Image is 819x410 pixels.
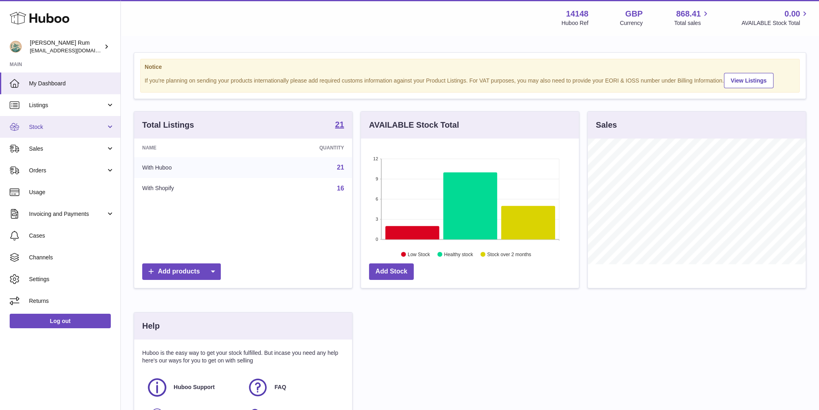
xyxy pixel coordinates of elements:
div: Huboo Ref [562,19,589,27]
h3: Sales [596,120,617,130]
div: If you're planning on sending your products internationally please add required customs informati... [145,72,795,88]
span: FAQ [274,383,286,391]
h3: Total Listings [142,120,194,130]
span: Channels [29,254,114,261]
div: [PERSON_NAME] Rum [30,39,102,54]
h3: Help [142,321,160,331]
strong: GBP [625,8,643,19]
text: 6 [375,197,378,201]
a: Log out [10,314,111,328]
a: 868.41 Total sales [674,8,710,27]
span: Stock [29,123,106,131]
td: With Huboo [134,157,252,178]
text: 0 [375,237,378,242]
strong: Notice [145,63,795,71]
a: Huboo Support [146,377,239,398]
img: mail@bartirum.wales [10,41,22,53]
span: Sales [29,145,106,153]
h3: AVAILABLE Stock Total [369,120,459,130]
a: FAQ [247,377,340,398]
a: 16 [337,185,344,192]
p: Huboo is the easy way to get your stock fulfilled. But incase you need any help here's our ways f... [142,349,344,364]
span: Orders [29,167,106,174]
span: Total sales [674,19,710,27]
span: Huboo Support [174,383,215,391]
span: Cases [29,232,114,240]
a: 0.00 AVAILABLE Stock Total [741,8,809,27]
span: Listings [29,101,106,109]
text: Healthy stock [444,252,473,257]
span: AVAILABLE Stock Total [741,19,809,27]
text: 9 [375,176,378,181]
span: 868.41 [676,8,701,19]
span: Usage [29,188,114,196]
span: 0.00 [784,8,800,19]
div: Currency [620,19,643,27]
a: 21 [335,120,344,130]
strong: 14148 [566,8,589,19]
a: View Listings [724,73,773,88]
td: With Shopify [134,178,252,199]
text: 3 [375,217,378,222]
a: Add Stock [369,263,414,280]
th: Quantity [252,139,352,157]
span: [EMAIL_ADDRESS][DOMAIN_NAME] [30,47,118,54]
span: Invoicing and Payments [29,210,106,218]
span: Settings [29,275,114,283]
text: Stock over 2 months [487,252,531,257]
text: 12 [373,156,378,161]
th: Name [134,139,252,157]
a: 21 [337,164,344,171]
a: Add products [142,263,221,280]
strong: 21 [335,120,344,128]
span: My Dashboard [29,80,114,87]
text: Low Stock [408,252,430,257]
span: Returns [29,297,114,305]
